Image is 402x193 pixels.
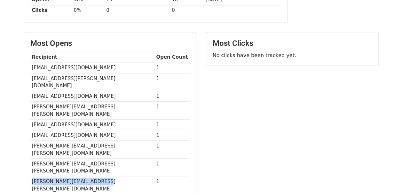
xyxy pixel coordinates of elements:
td: 1 [155,158,190,176]
th: Recipient [30,52,155,63]
td: [EMAIL_ADDRESS][DOMAIN_NAME] [30,120,155,130]
iframe: Chat Widget [370,162,402,193]
td: 1 [155,130,190,141]
h3: Most Clicks [213,39,372,48]
td: [PERSON_NAME][EMAIL_ADDRESS][PERSON_NAME][DOMAIN_NAME] [30,102,155,120]
p: No clicks have been tracked yet. [213,52,372,59]
td: 0 [170,5,204,16]
td: [EMAIL_ADDRESS][PERSON_NAME][DOMAIN_NAME] [30,73,155,91]
td: 1 [155,120,190,130]
td: 1 [155,141,190,159]
h3: Most Opens [30,39,190,48]
td: 1 [155,73,190,91]
td: [EMAIL_ADDRESS][DOMAIN_NAME] [30,63,155,73]
td: [PERSON_NAME][EMAIL_ADDRESS][PERSON_NAME][DOMAIN_NAME] [30,141,155,159]
td: [PERSON_NAME][EMAIL_ADDRESS][PERSON_NAME][DOMAIN_NAME] [30,158,155,176]
td: [EMAIL_ADDRESS][DOMAIN_NAME] [30,91,155,102]
th: Open Count [155,52,190,63]
td: 1 [155,63,190,73]
td: 1 [155,102,190,120]
th: Clicks [30,5,72,16]
td: [EMAIL_ADDRESS][DOMAIN_NAME] [30,130,155,141]
td: 0% [72,5,105,16]
td: 1 [155,91,190,102]
td: 0 [105,5,170,16]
